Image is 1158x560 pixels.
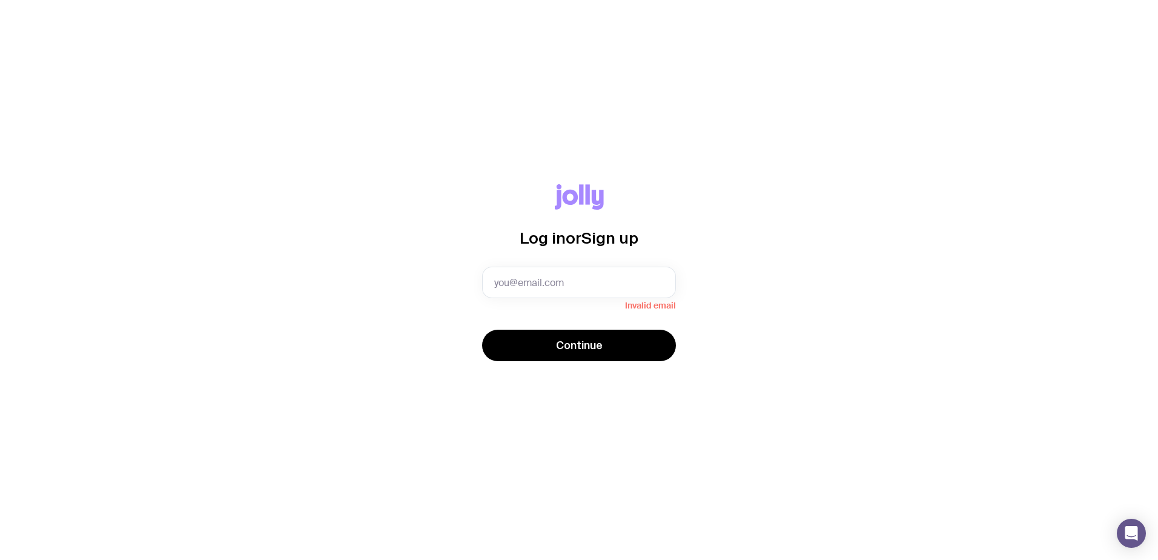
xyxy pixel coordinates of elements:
input: you@email.com [482,267,676,298]
div: Open Intercom Messenger [1117,519,1146,548]
button: Continue [482,330,676,361]
span: Sign up [581,229,638,247]
span: Log in [520,229,566,247]
span: or [566,229,581,247]
span: Continue [556,338,603,353]
span: Invalid email [482,298,676,310]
